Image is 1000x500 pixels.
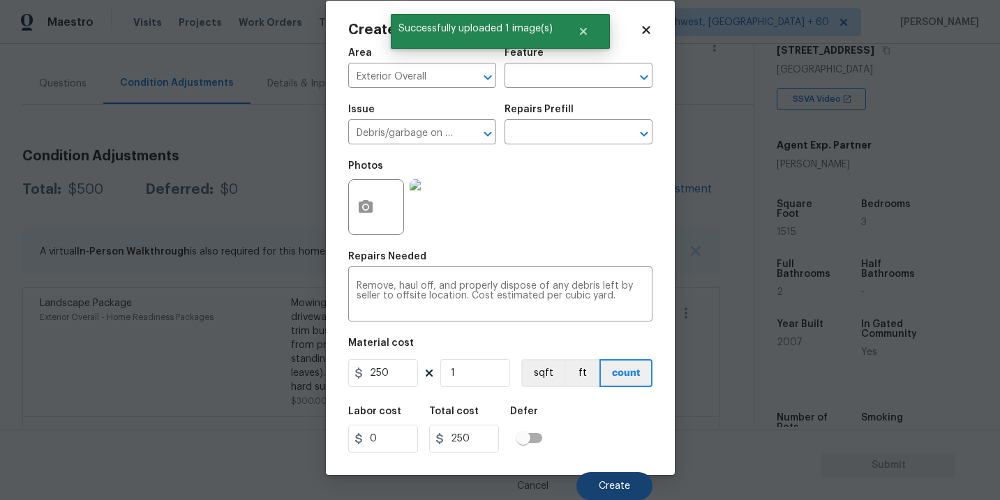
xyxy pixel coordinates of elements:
h5: Total cost [429,407,479,416]
button: Close [560,17,606,45]
h5: Issue [348,105,375,114]
h5: Material cost [348,338,414,348]
span: Create [599,481,630,492]
textarea: Remove, haul off, and properly dispose of any debris left by seller to offsite location. Cost est... [357,281,644,310]
button: count [599,359,652,387]
h5: Feature [505,48,544,58]
h5: Repairs Needed [348,252,426,262]
button: sqft [521,359,565,387]
button: Open [478,68,498,87]
button: Create [576,472,652,500]
span: Successfully uploaded 1 image(s) [391,14,560,43]
button: Cancel [495,472,571,500]
button: Open [478,124,498,144]
button: ft [565,359,599,387]
h5: Photos [348,161,383,171]
h5: Repairs Prefill [505,105,574,114]
span: Cancel [517,481,548,492]
h5: Labor cost [348,407,401,416]
button: Open [634,68,654,87]
h5: Defer [510,407,538,416]
button: Open [634,124,654,144]
h2: Create Condition Adjustment [348,23,640,37]
h5: Area [348,48,372,58]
